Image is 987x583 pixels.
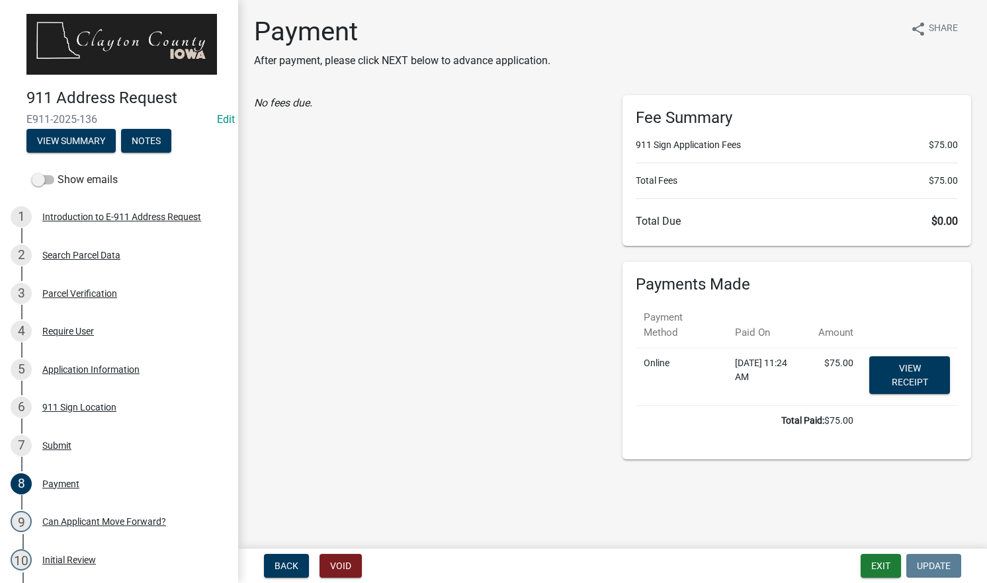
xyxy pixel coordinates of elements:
a: View receipt [869,356,950,394]
button: Back [264,554,309,578]
td: $75.00 [636,406,861,436]
div: Parcel Verification [42,289,117,298]
i: No fees due. [254,97,312,109]
th: Payment Method [636,302,727,348]
h6: Payments Made [636,275,958,294]
span: Update [917,561,951,571]
td: Online [636,348,727,406]
button: Void [320,554,362,578]
button: Update [906,554,961,578]
button: Exit [861,554,901,578]
div: Search Parcel Data [42,251,120,260]
div: Submit [42,441,71,450]
p: After payment, please click NEXT below to advance application. [254,53,550,69]
wm-modal-confirm: Edit Application Number [217,113,235,126]
b: Total Paid: [781,415,824,426]
h1: Payment [254,16,550,48]
wm-modal-confirm: Summary [26,136,116,147]
button: shareShare [900,16,968,42]
span: E911-2025-136 [26,113,212,126]
div: Application Information [42,365,140,374]
th: Amount [810,302,861,348]
label: Show emails [32,172,118,188]
th: Paid On [727,302,810,348]
div: 9 [11,511,32,532]
div: 4 [11,321,32,342]
i: share [910,21,926,37]
div: 5 [11,359,32,380]
div: Can Applicant Move Forward? [42,517,166,526]
div: 10 [11,549,32,570]
button: Notes [121,129,171,153]
div: 7 [11,435,32,456]
div: Introduction to E-911 Address Request [42,212,201,221]
div: 3 [11,283,32,304]
div: 2 [11,245,32,266]
span: $75.00 [929,138,958,152]
li: 911 Sign Application Fees [636,138,958,152]
span: $0.00 [931,215,958,227]
div: 8 [11,473,32,494]
button: View Summary [26,129,116,153]
div: Require User [42,327,94,336]
span: Share [929,21,958,37]
h4: 911 Address Request [26,89,228,108]
div: 1 [11,206,32,227]
wm-modal-confirm: Notes [121,136,171,147]
img: Clayton County, Iowa [26,14,217,75]
li: Total Fees [636,174,958,188]
a: Edit [217,113,235,126]
td: $75.00 [810,348,861,406]
h6: Fee Summary [636,108,958,128]
div: Initial Review [42,555,96,564]
span: Back [275,561,298,571]
div: Payment [42,479,79,488]
h6: Total Due [636,215,958,227]
td: [DATE] 11:24 AM [727,348,810,406]
div: 911 Sign Location [42,403,116,412]
div: 6 [11,397,32,418]
span: $75.00 [929,174,958,188]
